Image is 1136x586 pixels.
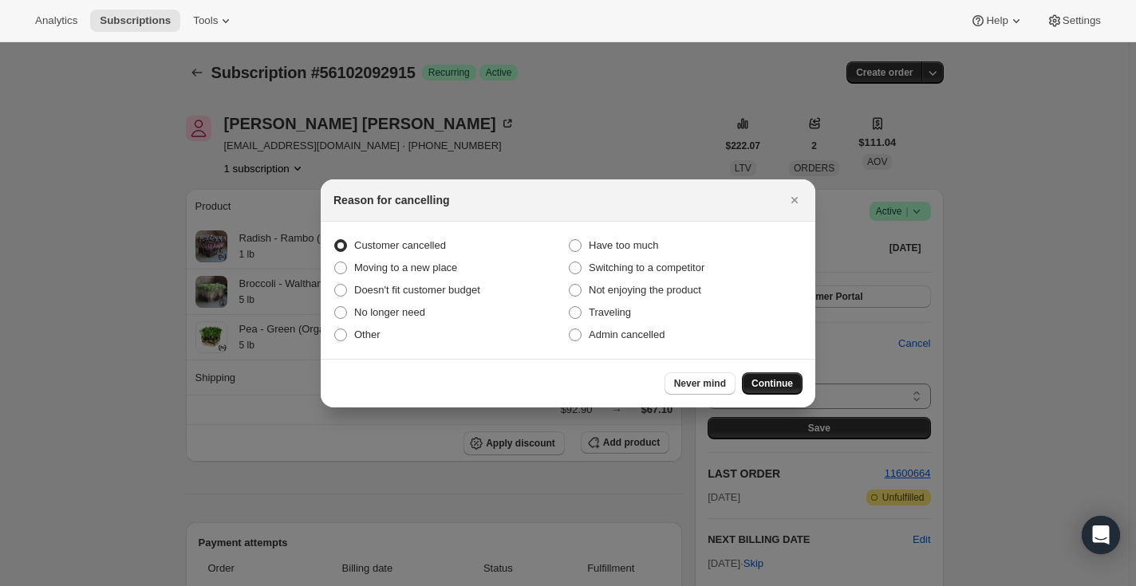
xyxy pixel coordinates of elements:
[960,10,1033,32] button: Help
[1037,10,1110,32] button: Settings
[665,372,736,395] button: Never mind
[333,192,449,208] h2: Reason for cancelling
[35,14,77,27] span: Analytics
[589,306,631,318] span: Traveling
[783,189,806,211] button: Close
[26,10,87,32] button: Analytics
[354,262,457,273] span: Moving to a new place
[1063,14,1101,27] span: Settings
[354,284,480,296] span: Doesn't fit customer budget
[589,284,701,296] span: Not enjoying the product
[589,262,704,273] span: Switching to a competitor
[674,377,726,390] span: Never mind
[742,372,803,395] button: Continue
[589,239,658,251] span: Have too much
[354,328,381,340] span: Other
[90,10,180,32] button: Subscriptions
[100,14,171,27] span: Subscriptions
[986,14,1008,27] span: Help
[354,239,446,251] span: Customer cancelled
[183,10,243,32] button: Tools
[1082,516,1120,554] div: Open Intercom Messenger
[589,328,665,340] span: Admin cancelled
[193,14,218,27] span: Tools
[354,306,425,318] span: No longer need
[751,377,793,390] span: Continue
